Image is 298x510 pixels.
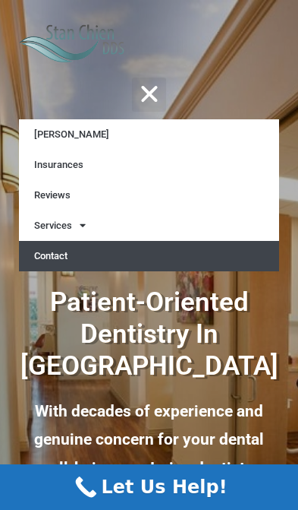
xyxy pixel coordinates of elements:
[19,180,279,211] a: Reviews
[132,78,166,112] div: Menu Toggle
[101,474,227,501] span: Let Us Help!
[19,241,279,271] a: Contact
[19,150,279,180] a: Insurances
[19,287,279,382] h2: Patient-Oriented Dentistry in [GEOGRAPHIC_DATA]
[19,119,279,150] a: [PERSON_NAME]
[19,24,126,62] img: Stan Chien DDS Best Irvine Dentist Logo
[19,211,279,241] a: Services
